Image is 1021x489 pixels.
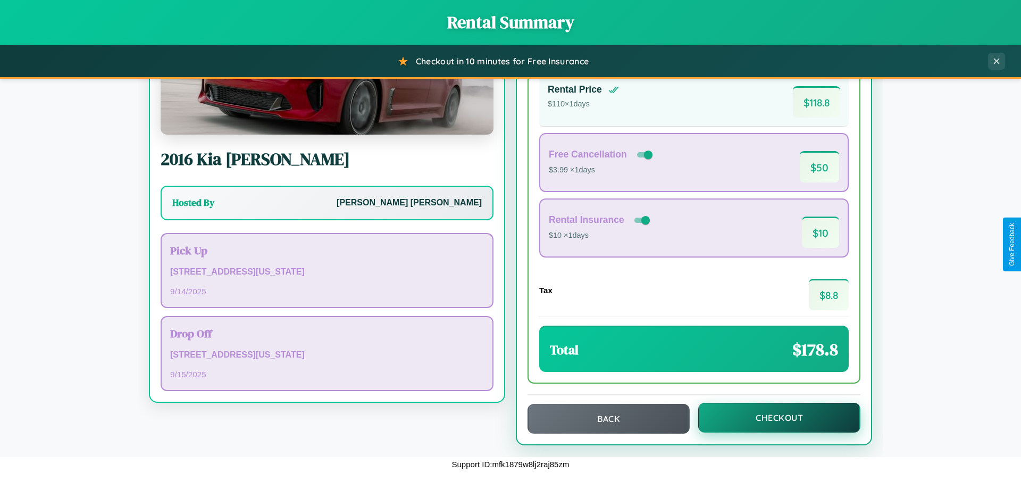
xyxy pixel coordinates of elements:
[170,347,484,363] p: [STREET_ADDRESS][US_STATE]
[802,217,839,248] span: $ 10
[170,243,484,258] h3: Pick Up
[11,11,1010,34] h1: Rental Summary
[549,149,627,160] h4: Free Cancellation
[539,286,553,295] h4: Tax
[528,404,690,434] button: Back
[170,367,484,382] p: 9 / 15 / 2025
[1008,223,1016,266] div: Give Feedback
[793,86,840,118] span: $ 118.8
[170,284,484,299] p: 9 / 14 / 2025
[172,196,214,209] h3: Hosted By
[550,341,579,359] h3: Total
[548,84,602,95] h4: Rental Price
[161,147,493,171] h2: 2016 Kia [PERSON_NAME]
[698,403,860,433] button: Checkout
[548,97,619,111] p: $ 110 × 1 days
[452,457,570,471] p: Support ID: mfk1879w8lj2raj85zm
[161,28,493,135] img: Kia Borrego
[792,338,838,361] span: $ 178.8
[337,195,482,211] p: [PERSON_NAME] [PERSON_NAME]
[549,163,655,177] p: $3.99 × 1 days
[416,56,589,67] span: Checkout in 10 minutes for Free Insurance
[549,214,624,226] h4: Rental Insurance
[170,264,484,280] p: [STREET_ADDRESS][US_STATE]
[809,279,849,310] span: $ 8.8
[549,229,652,243] p: $10 × 1 days
[170,326,484,341] h3: Drop Off
[800,151,839,183] span: $ 50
